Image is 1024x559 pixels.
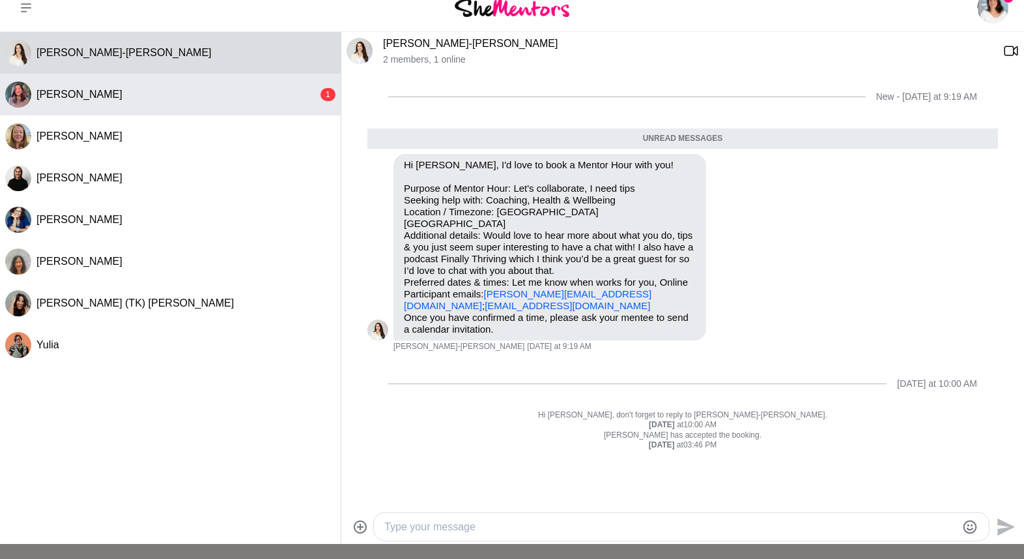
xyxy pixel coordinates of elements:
img: J [367,320,388,340]
div: Amanda Ewin [5,207,31,233]
a: [EMAIL_ADDRESS][DOMAIN_NAME] [485,300,650,311]
img: A [5,207,31,233]
span: [PERSON_NAME] (TK) [PERSON_NAME] [36,297,234,309]
img: J [347,38,373,64]
div: Taliah-Kate (TK) Byron [5,290,31,316]
div: Janelle Kee-Sue [347,38,373,64]
div: at 10:00 AM [367,420,998,431]
div: Cara Gleeson [5,165,31,191]
div: Tammy McCann [5,123,31,149]
textarea: Type your message [384,519,956,535]
p: Hi [PERSON_NAME], I'd love to book a Mentor Hour with you! [404,159,696,171]
span: [PERSON_NAME] [36,89,122,100]
span: [PERSON_NAME] [36,130,122,142]
p: [PERSON_NAME] has accepted the booking. [367,431,998,441]
span: [PERSON_NAME] [36,172,122,183]
img: C [5,249,31,275]
img: C [5,165,31,191]
p: Purpose of Mentor Hour: Let's collaborate, I need tips Seeking help with: Coaching, Health & Well... [404,183,696,312]
div: Janelle Kee-Sue [367,320,388,340]
span: Yulia [36,339,59,350]
span: [PERSON_NAME] [36,214,122,225]
div: 1 [320,88,335,101]
img: T [5,290,31,316]
p: Hi [PERSON_NAME], don't forget to reply to [PERSON_NAME]-[PERSON_NAME]. [367,410,998,421]
div: New - [DATE] at 9:19 AM [876,91,977,102]
button: Emoji picker [962,519,978,535]
strong: [DATE] [649,420,677,429]
div: at 03:46 PM [367,440,998,451]
a: [PERSON_NAME][EMAIL_ADDRESS][DOMAIN_NAME] [404,288,651,311]
img: J [5,40,31,66]
span: [PERSON_NAME]-[PERSON_NAME] [36,47,212,58]
img: T [5,123,31,149]
div: Unread messages [367,128,998,149]
button: Send [989,512,1019,541]
p: 2 members , 1 online [383,54,993,65]
p: Once you have confirmed a time, please ask your mentee to send a calendar invitation. [404,312,696,335]
a: [PERSON_NAME]-[PERSON_NAME] [383,38,558,49]
img: J [5,82,31,108]
span: [PERSON_NAME] [36,256,122,267]
strong: [DATE] [649,440,677,449]
img: Y [5,332,31,358]
time: 2025-10-06T20:19:40.204Z [527,342,591,352]
div: Janelle Kee-Sue [5,40,31,66]
div: Constance Phua [5,249,31,275]
span: [PERSON_NAME]-[PERSON_NAME] [393,342,524,352]
div: Yulia [5,332,31,358]
div: Jill Absolom [5,82,31,108]
div: [DATE] at 10:00 AM [897,378,977,389]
